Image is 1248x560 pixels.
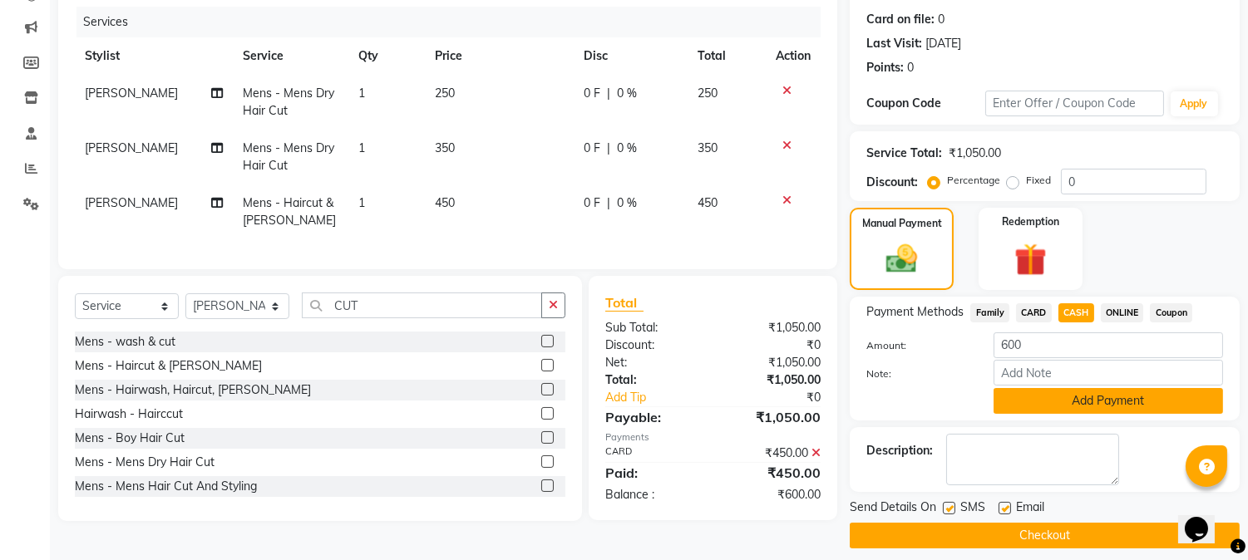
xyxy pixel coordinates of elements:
span: Coupon [1150,303,1192,322]
div: Description: [866,442,933,459]
iframe: chat widget [1178,494,1231,543]
span: Send Details On [850,499,936,519]
div: Mens - Boy Hair Cut [75,430,185,447]
div: Last Visit: [866,35,922,52]
input: Add Note [994,360,1223,386]
div: Service Total: [866,145,942,162]
div: CARD [593,445,713,462]
div: Mens - Hairwash, Haircut, [PERSON_NAME] [75,381,311,399]
div: Payments [605,430,821,445]
div: Mens - wash & cut [75,333,175,351]
div: Discount: [866,174,918,191]
div: [DATE] [925,35,961,52]
div: ₹0 [713,336,834,354]
div: Card on file: [866,11,935,28]
div: ₹600.00 [713,486,834,504]
span: ONLINE [1101,303,1144,322]
input: Search or Scan [302,292,542,318]
span: Payment Methods [866,303,964,321]
span: 450 [435,195,455,210]
div: Mens - Mens Hair Cut And Styling [75,478,257,495]
div: Mens - Mens Dry Hair Cut [75,454,215,471]
div: ₹1,050.00 [713,407,834,427]
div: Paid: [593,463,713,483]
span: 0 F [584,140,600,157]
span: [PERSON_NAME] [85,86,178,101]
div: ₹1,050.00 [713,354,834,371]
span: [PERSON_NAME] [85,140,178,155]
span: 0 F [584,85,600,102]
div: Net: [593,354,713,371]
span: 0 % [617,140,637,157]
div: Hairwash - Hairccut [75,405,183,423]
th: Disc [574,37,688,75]
span: [PERSON_NAME] [85,195,178,210]
div: Mens - Haircut & [PERSON_NAME] [75,357,262,375]
span: 250 [698,86,718,101]
div: 0 [938,11,945,28]
span: 0 % [617,85,637,102]
label: Manual Payment [862,216,942,231]
div: ₹1,050.00 [713,371,834,389]
span: 450 [698,195,718,210]
span: | [607,85,610,102]
div: ₹450.00 [713,445,834,462]
div: Total: [593,371,713,389]
button: Checkout [850,523,1240,548]
th: Stylist [75,37,234,75]
div: ₹450.00 [713,463,834,483]
span: Total [605,294,644,312]
label: Percentage [947,173,1000,188]
span: Email [1016,499,1044,519]
span: CASH [1058,303,1094,322]
span: Mens - Mens Dry Hair Cut [244,86,335,118]
div: Points: [866,59,904,76]
div: 0 [907,59,914,76]
div: Payable: [593,407,713,427]
div: Balance : [593,486,713,504]
span: 350 [698,140,718,155]
img: _gift.svg [1004,239,1057,280]
img: _cash.svg [876,241,926,277]
span: CARD [1016,303,1052,322]
th: Qty [348,37,425,75]
span: | [607,140,610,157]
th: Total [688,37,767,75]
label: Fixed [1026,173,1051,188]
th: Price [425,37,574,75]
label: Redemption [1002,214,1059,229]
button: Apply [1171,91,1218,116]
div: Discount: [593,336,713,354]
span: 250 [435,86,455,101]
span: Mens - Haircut & [PERSON_NAME] [244,195,337,228]
th: Action [766,37,821,75]
div: ₹1,050.00 [949,145,1001,162]
div: ₹1,050.00 [713,319,834,336]
span: 0 F [584,194,600,212]
label: Amount: [854,338,981,353]
span: 1 [358,86,365,101]
span: 0 % [617,194,637,212]
div: Coupon Code [866,95,985,112]
span: Mens - Mens Dry Hair Cut [244,140,335,173]
label: Note: [854,366,981,381]
a: Add Tip [593,389,733,406]
span: 350 [435,140,455,155]
div: ₹0 [733,389,834,406]
div: Sub Total: [593,319,713,336]
input: Amount [994,332,1223,358]
div: Services [76,7,833,37]
input: Enter Offer / Coupon Code [985,91,1163,116]
span: 1 [358,140,365,155]
span: 1 [358,195,365,210]
th: Service [234,37,349,75]
span: Family [970,303,1009,322]
span: | [607,194,610,212]
button: Add Payment [994,388,1223,414]
span: SMS [960,499,985,519]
